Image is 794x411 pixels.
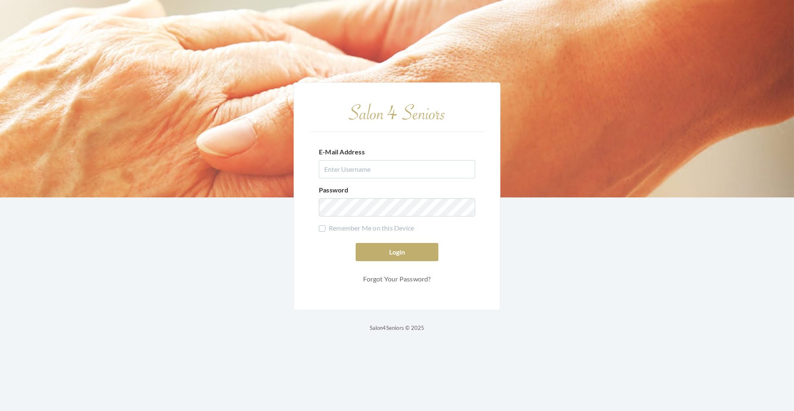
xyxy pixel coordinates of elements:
label: Remember Me on this Device [319,223,414,233]
img: Salon 4 Seniors [343,99,451,125]
button: Login [356,243,438,261]
label: E-Mail Address [319,147,365,157]
input: Enter Username [319,160,475,178]
label: Password [319,185,349,195]
a: Forgot Your Password? [356,271,438,287]
p: Salon4Seniors © 2025 [370,323,425,333]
